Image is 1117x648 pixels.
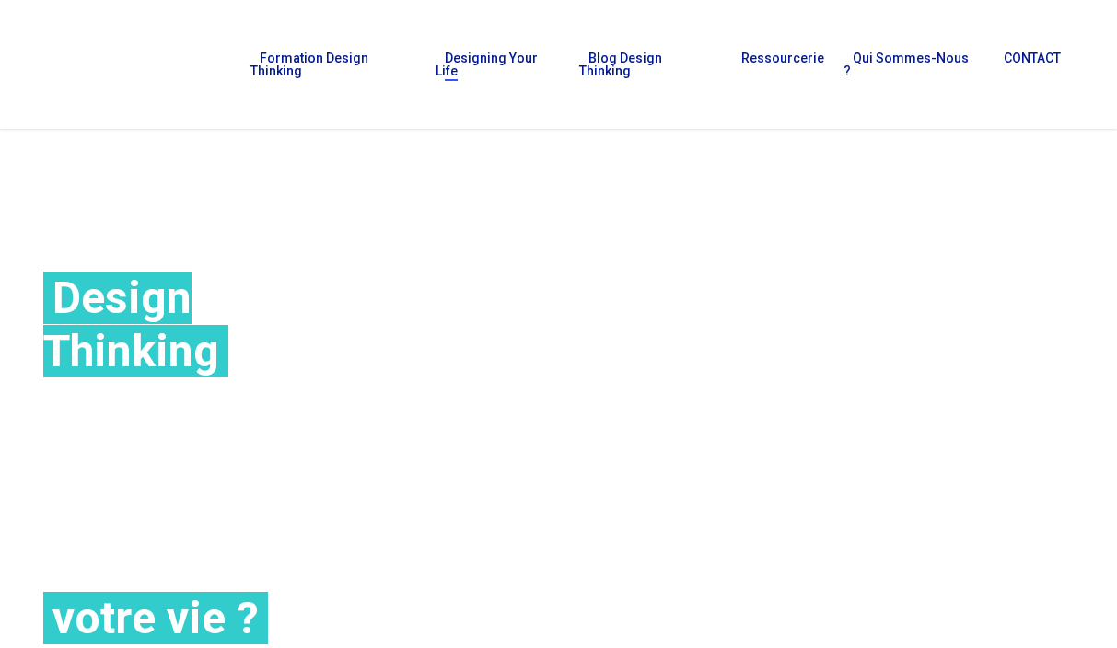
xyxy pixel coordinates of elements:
[43,165,392,645] h2: Et si vous utilisiez le pour travailler sur le plus important de tous les projets :
[995,52,1064,77] a: CONTACT
[436,51,538,78] span: Designing Your Life
[250,52,417,77] a: Formation Design Thinking
[43,272,228,377] span: Design Thinking
[579,51,662,78] span: Blog Design Thinking
[43,592,268,644] span: votre vie ?
[732,52,825,77] a: Ressourcerie
[741,51,824,65] span: Ressourcerie
[436,52,561,77] a: Designing Your Life
[579,52,714,77] a: Blog Design Thinking
[250,51,368,78] span: Formation Design Thinking
[1004,51,1061,65] span: CONTACT
[844,52,976,77] a: Qui sommes-nous ?
[844,51,969,78] span: Qui sommes-nous ?
[26,28,220,101] img: French Future Academy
